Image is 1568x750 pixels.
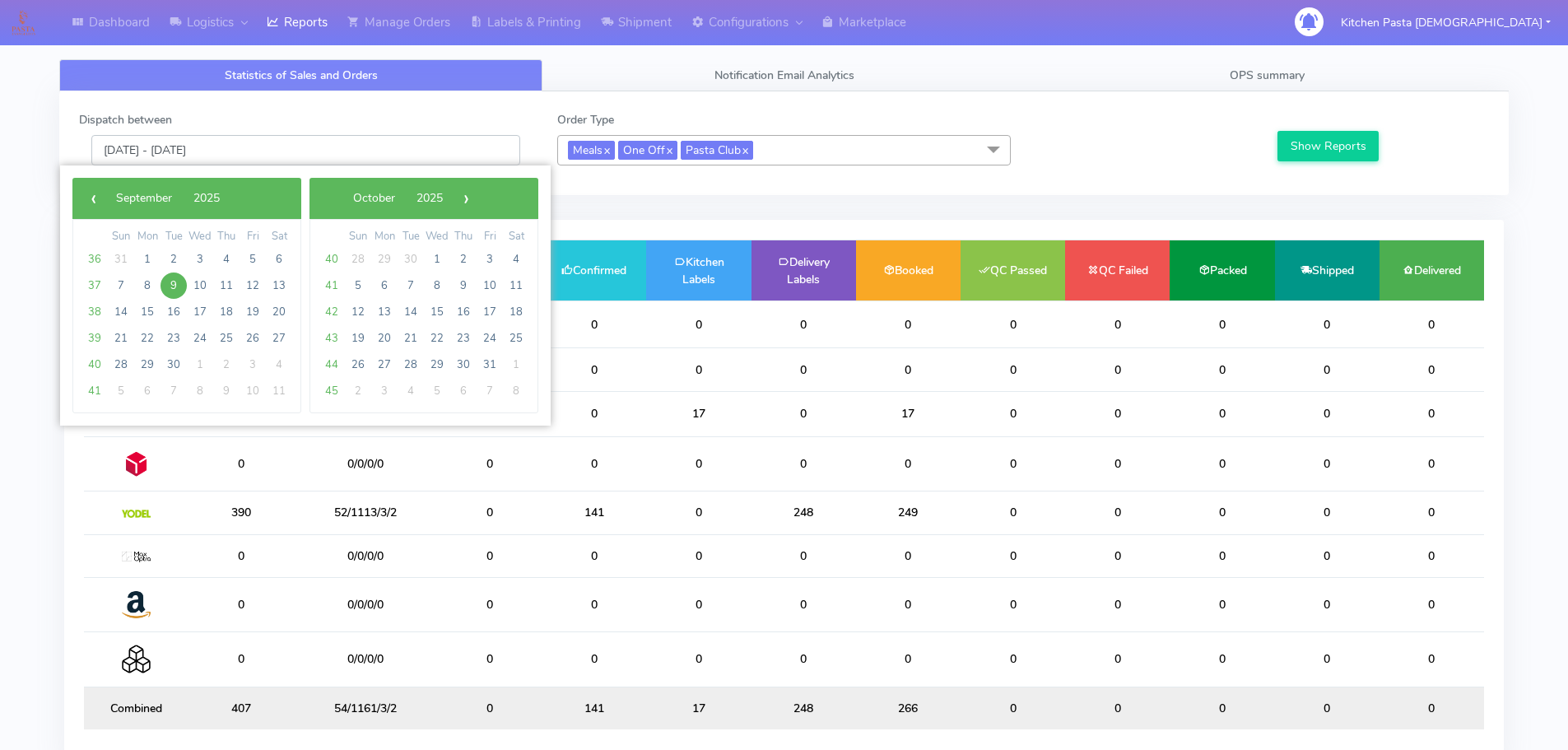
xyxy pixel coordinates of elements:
span: 2 [161,246,187,273]
td: 0 [542,348,646,391]
td: 0 [1170,300,1274,348]
span: 23 [161,325,187,352]
td: 0 [961,577,1065,631]
span: 1 [187,352,213,378]
th: weekday [503,228,529,246]
span: 26 [345,352,371,378]
td: 0 [1170,391,1274,436]
td: Confirmed [542,240,646,300]
span: Notification Email Analytics [714,68,854,83]
span: 4 [398,378,424,404]
th: weekday [371,228,398,246]
span: 3 [371,378,398,404]
th: weekday [424,228,450,246]
td: 0 [1275,300,1380,348]
span: 25 [213,325,240,352]
span: 10 [477,273,503,299]
td: 0 [751,300,856,348]
span: 2 [345,378,371,404]
span: 44 [319,352,345,378]
td: 0 [961,632,1065,687]
span: 36 [81,246,108,273]
td: 0 [188,436,293,491]
button: ‹ [81,186,105,211]
span: 2025 [193,190,220,206]
span: 30 [161,352,187,378]
td: 248 [751,687,856,729]
span: 5 [240,246,266,273]
td: 0/0/0/0 [293,632,437,687]
td: 0 [188,632,293,687]
span: 43 [319,325,345,352]
span: 30 [450,352,477,378]
td: 141 [542,491,646,534]
td: 0 [188,577,293,631]
span: 17 [187,299,213,325]
td: Packed [1170,240,1274,300]
td: 0 [1065,534,1170,577]
td: 0 [751,577,856,631]
span: 41 [319,273,345,299]
button: October [342,186,406,211]
td: 0 [751,348,856,391]
span: 3 [477,246,503,273]
a: x [665,141,672,158]
button: 2025 [406,186,454,211]
td: 0 [856,300,961,348]
span: 29 [424,352,450,378]
td: 0 [1065,300,1170,348]
td: Delivery Labels [751,240,856,300]
td: 0 [437,436,542,491]
td: 0 [437,632,542,687]
span: 6 [371,273,398,299]
span: 18 [503,299,529,325]
span: 7 [398,273,424,299]
img: Yodel [122,510,151,518]
td: 0 [1170,491,1274,534]
span: 12 [240,273,266,299]
td: 0 [542,391,646,436]
td: 0 [1275,348,1380,391]
td: 0 [1275,491,1380,534]
td: 0 [542,300,646,348]
th: weekday [398,228,424,246]
span: 16 [450,299,477,325]
td: 0 [1170,632,1274,687]
label: Order Type [557,111,614,128]
td: 0 [1065,348,1170,391]
td: 0/0/0/0 [293,436,437,491]
td: Booked [856,240,961,300]
span: 31 [477,352,503,378]
bs-datepicker-navigation-view: ​ ​ ​ [81,187,255,203]
td: 0 [1275,534,1380,577]
span: 31 [108,246,134,273]
span: 11 [503,273,529,299]
th: weekday [266,228,292,246]
span: 9 [450,273,477,299]
td: 0 [856,436,961,491]
td: 0/0/0/0 [293,534,437,577]
span: 15 [134,299,161,325]
label: Dispatch between [79,111,172,128]
span: 39 [81,325,108,352]
span: 8 [134,273,161,299]
td: 0 [1275,391,1380,436]
td: 0 [1380,632,1484,687]
td: 0 [1170,577,1274,631]
td: 0 [961,391,1065,436]
span: 22 [134,325,161,352]
td: 249 [856,491,961,534]
td: 0 [646,577,751,631]
td: Shipped [1275,240,1380,300]
td: Combined [84,687,188,729]
td: 0 [751,632,856,687]
span: September [116,190,172,206]
td: 0 [437,491,542,534]
th: weekday [187,228,213,246]
span: 20 [266,299,292,325]
span: 27 [371,352,398,378]
span: 13 [371,299,398,325]
td: 0 [1275,687,1380,729]
span: Meals [568,141,615,160]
